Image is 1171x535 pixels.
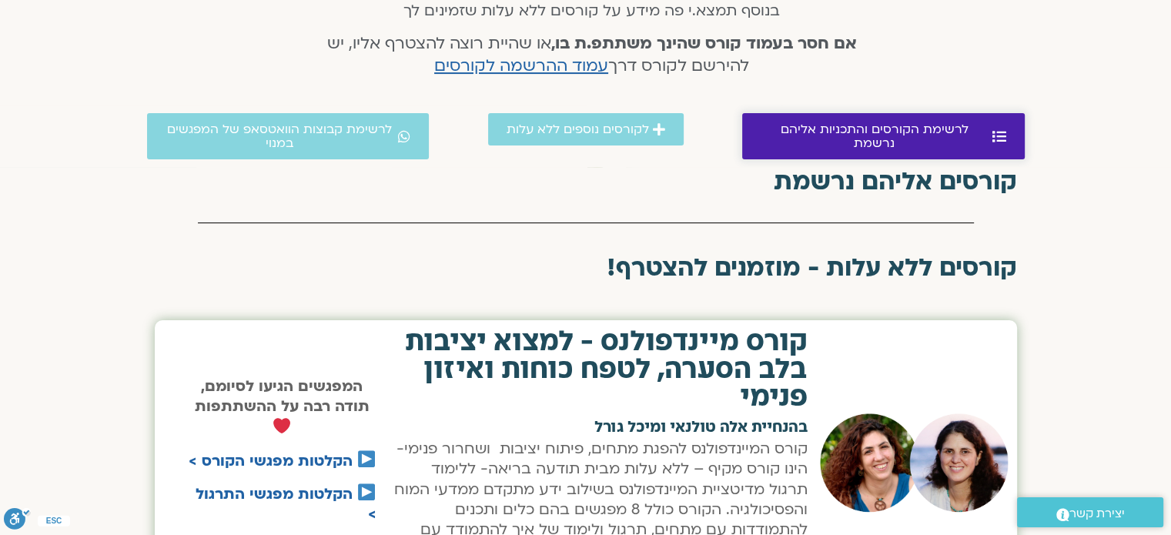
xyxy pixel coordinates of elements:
span: לרשימת קבוצות הוואטסאפ של המפגשים במנוי [166,122,395,150]
strong: המפגשים הגיעו לסיומם, תודה רבה על ההשתתפות [195,376,370,438]
span: יצירת קשר [1069,503,1125,524]
span: לקורסים נוספים ללא עלות [507,122,649,136]
a: הקלטות מפגשי הקורס > [189,451,353,471]
span: לרשימת הקורסים והתכניות אליהם נרשמת [761,122,989,150]
h2: קורסים ללא עלות - מוזמנים להצטרף! [155,254,1017,282]
a: יצירת קשר [1017,497,1163,527]
img: ▶️ [358,483,375,500]
a: לרשימת הקורסים והתכניות אליהם נרשמת [742,113,1025,159]
h2: קורס מיינדפולנס - למצוא יציבות בלב הסערה, לטפח כוחות ואיזון פנימי [392,328,808,411]
a: לרשימת קבוצות הוואטסאפ של המפגשים במנוי [147,113,430,159]
h2: בהנחיית אלה טולנאי ומיכל גורל [392,420,808,435]
strong: אם חסר בעמוד קורס שהינך משתתפ.ת בו, [551,32,857,55]
img: ▶️ [358,450,375,467]
h4: או שהיית רוצה להצטרף אליו, יש להירשם לקורס דרך [306,33,877,78]
h2: קורסים אליהם נרשמת [155,168,1017,196]
a: הקלטות מפגשי התרגול > [196,484,376,524]
a: לקורסים נוספים ללא עלות [488,113,684,145]
img: ❤ [273,417,290,434]
a: עמוד ההרשמה לקורסים [434,55,608,77]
